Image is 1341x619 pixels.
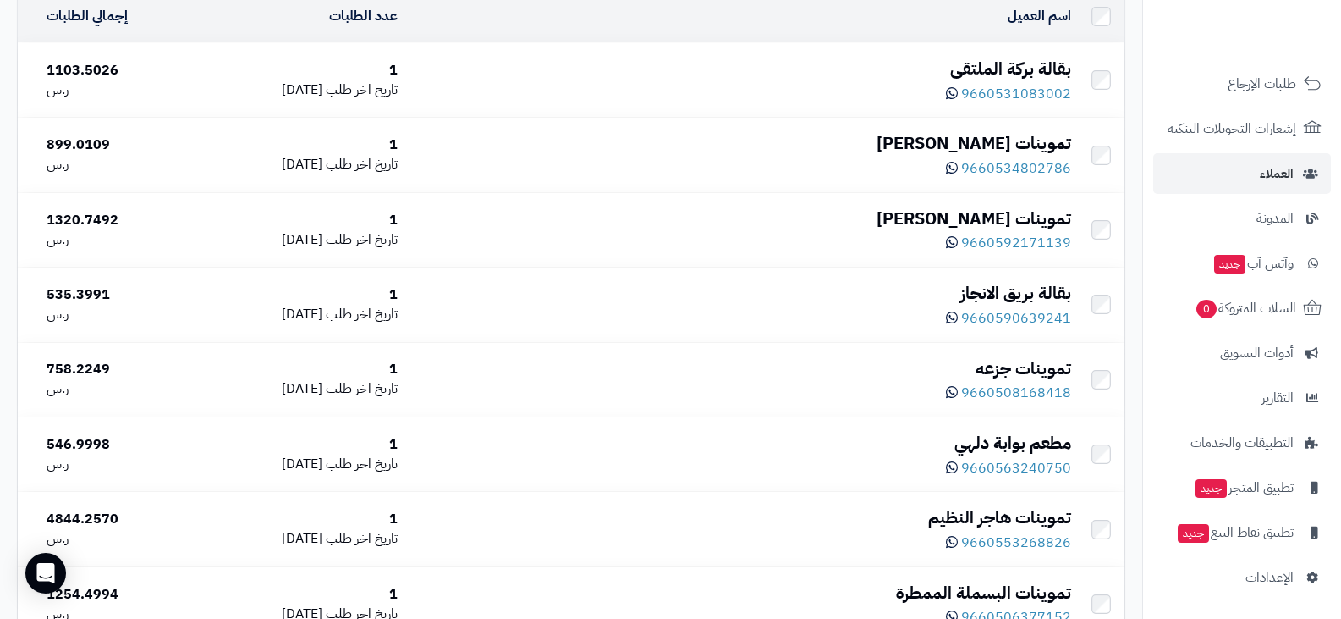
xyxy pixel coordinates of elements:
div: 1 [201,285,398,305]
div: بقالة بركة الملتقى [411,57,1071,81]
span: 9660563240750 [961,458,1071,478]
div: تموينات [PERSON_NAME] [411,131,1071,156]
div: 4844.2570 [47,510,187,529]
a: 9660534802786 [946,158,1071,179]
div: 1 [201,585,398,605]
span: 9660534802786 [961,158,1071,179]
div: 546.9998 [47,435,187,455]
a: اسم العميل [1008,6,1071,26]
span: وآتس آب [1212,251,1294,275]
div: 1 [201,61,398,80]
span: إشعارات التحويلات البنكية [1168,117,1296,141]
span: 0 [1196,300,1217,318]
a: الإعدادات [1153,557,1331,598]
div: ر.س [47,379,187,399]
a: 9660592171139 [946,233,1071,253]
a: إشعارات التحويلات البنكية [1153,108,1331,149]
span: 9660508168418 [961,383,1071,403]
div: 1103.5026 [47,61,187,80]
span: التقارير [1261,386,1294,410]
span: أدوات التسويق [1220,341,1294,365]
div: ر.س [47,455,187,474]
span: 9660531083002 [961,84,1071,104]
div: تموينات البسملة الممطرة [411,581,1071,605]
div: ر.س [47,155,187,174]
div: 1 [201,211,398,230]
a: عدد الطلبات [329,6,398,26]
span: تاريخ اخر طلب [326,454,398,474]
a: تطبيق نقاط البيعجديد [1153,512,1331,553]
a: إجمالي الطلبات [47,6,128,26]
a: 9660508168418 [946,383,1071,403]
div: تموينات جزعه [411,356,1071,381]
span: تاريخ اخر طلب [326,154,398,174]
div: Open Intercom Messenger [25,553,66,594]
a: 9660531083002 [946,84,1071,104]
div: 1 [201,510,398,529]
div: 899.0109 [47,135,187,155]
a: 9660553268826 [946,533,1071,553]
span: 9660590639241 [961,308,1071,329]
span: تطبيق المتجر [1194,476,1294,500]
div: تموينات [PERSON_NAME] [411,207,1071,231]
div: 1320.7492 [47,211,187,230]
span: تاريخ اخر طلب [326,229,398,250]
a: التقارير [1153,378,1331,418]
div: ر.س [47,230,187,250]
div: ر.س [47,80,187,100]
div: 1254.4994 [47,585,187,605]
div: [DATE] [201,379,398,399]
div: 1 [201,360,398,379]
div: ر.س [47,529,187,549]
div: 535.3991 [47,285,187,305]
img: logo-2.png [1226,45,1325,80]
div: مطعم بوابة دلهي [411,431,1071,456]
span: 9660592171139 [961,233,1071,253]
span: تطبيق نقاط البيع [1176,521,1294,544]
div: 1 [201,435,398,455]
div: 758.2249 [47,360,187,379]
span: العملاء [1260,162,1294,185]
a: طلبات الإرجاع [1153,64,1331,104]
a: التطبيقات والخدمات [1153,423,1331,463]
div: ر.س [47,305,187,324]
div: [DATE] [201,155,398,174]
span: تاريخ اخر طلب [326,80,398,100]
div: [DATE] [201,455,398,474]
div: 1 [201,135,398,155]
a: 9660563240750 [946,458,1071,478]
div: [DATE] [201,529,398,549]
span: التطبيقات والخدمات [1190,431,1294,455]
div: تموينات هاجر النظيم [411,506,1071,530]
span: تاريخ اخر طلب [326,304,398,324]
span: جديد [1214,255,1245,274]
span: السلات المتروكة [1195,296,1296,320]
a: العملاء [1153,153,1331,194]
a: تطبيق المتجرجديد [1153,467,1331,508]
span: 9660553268826 [961,533,1071,553]
div: [DATE] [201,230,398,250]
div: بقالة بريق الانجاز [411,281,1071,306]
span: جديد [1178,524,1209,543]
span: الإعدادات [1245,566,1294,589]
a: 9660590639241 [946,308,1071,329]
a: وآتس آبجديد [1153,243,1331,284]
span: تاريخ اخر طلب [326,528,398,549]
div: [DATE] [201,305,398,324]
span: جديد [1195,479,1227,498]
a: أدوات التسويق [1153,333,1331,373]
a: المدونة [1153,198,1331,239]
a: السلات المتروكة0 [1153,288,1331,329]
span: المدونة [1256,207,1294,230]
span: تاريخ اخر طلب [326,379,398,399]
div: [DATE] [201,80,398,100]
span: طلبات الإرجاع [1228,72,1296,96]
